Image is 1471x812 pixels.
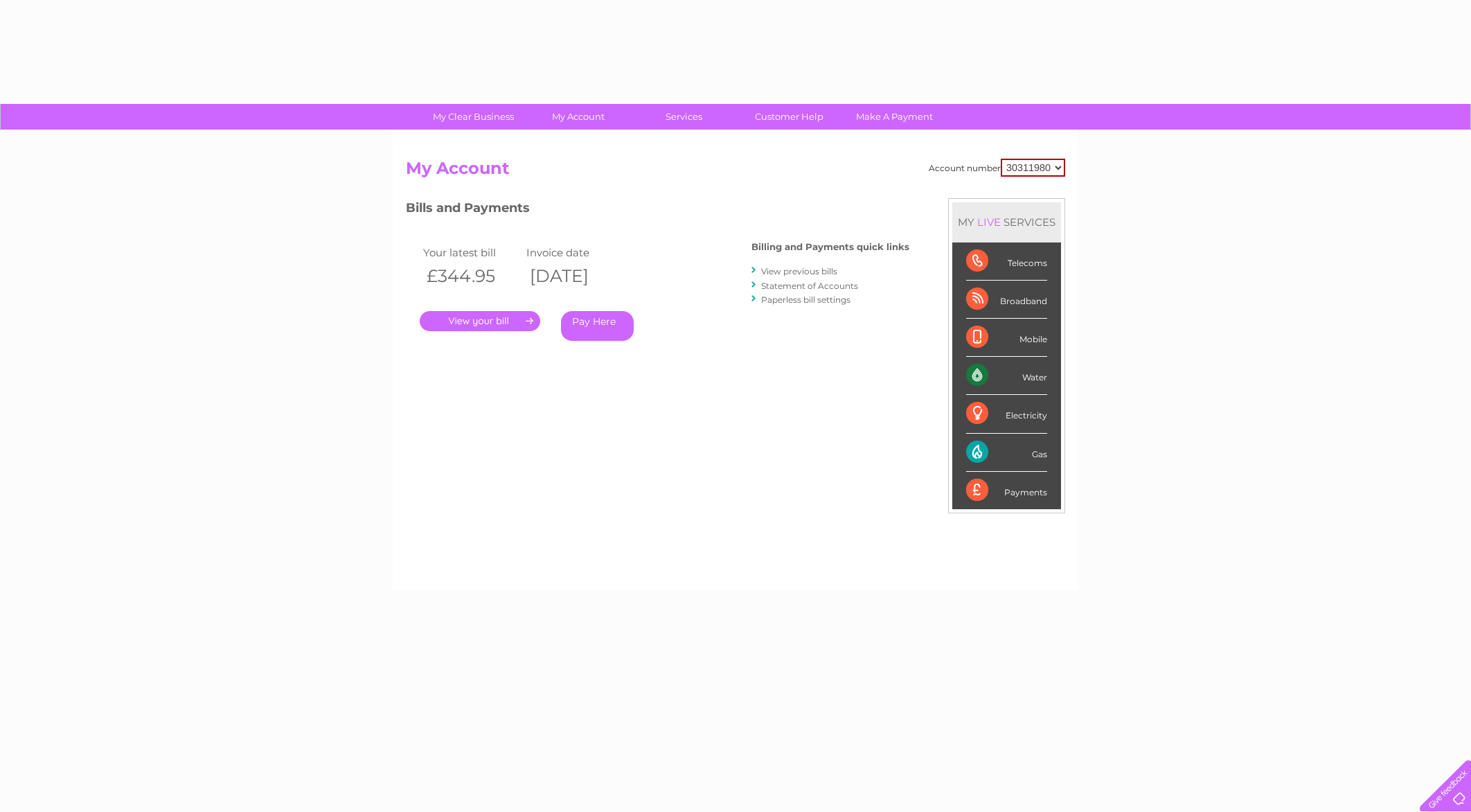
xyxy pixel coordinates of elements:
[761,266,837,276] a: View previous bills
[837,104,952,130] a: Make A Payment
[966,395,1047,433] div: Electricity
[416,104,531,130] a: My Clear Business
[561,311,634,341] a: Pay Here
[420,262,523,290] th: £344.95
[966,434,1047,472] div: Gas
[966,472,1047,509] div: Payments
[966,242,1047,281] div: Telecoms
[732,104,846,130] a: Customer Help
[966,319,1047,357] div: Mobile
[966,357,1047,395] div: Water
[751,242,909,252] h4: Billing and Payments quick links
[521,104,636,130] a: My Account
[523,243,626,262] td: Invoice date
[406,159,1065,185] h2: My Account
[974,215,1004,229] div: LIVE
[420,311,540,331] a: .
[929,159,1065,177] div: Account number
[761,281,858,291] a: Statement of Accounts
[523,262,626,290] th: [DATE]
[966,281,1047,319] div: Broadband
[420,243,523,262] td: Your latest bill
[406,198,909,222] h3: Bills and Payments
[952,202,1061,242] div: MY SERVICES
[761,294,850,305] a: Paperless bill settings
[627,104,741,130] a: Services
